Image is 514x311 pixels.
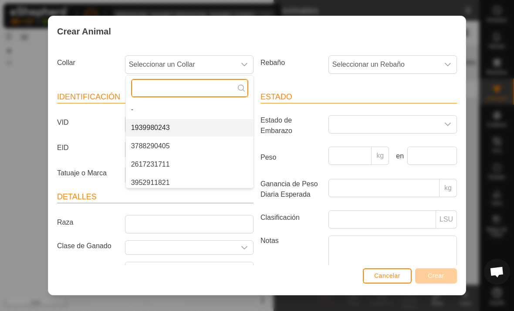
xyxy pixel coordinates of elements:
[257,179,325,200] label: Ganancia de Peso Diaria Esperada
[54,115,122,130] label: VID
[439,56,457,73] div: dropdown trigger
[257,115,325,136] label: Estado de Embarazo
[57,91,254,103] header: Identificación
[126,101,254,118] li: -
[372,147,389,165] p-inputgroup-addon: kg
[236,241,253,254] div: dropdown trigger
[439,116,457,133] div: dropdown trigger
[131,159,170,170] span: 2617231711
[440,179,457,197] p-inputgroup-addon: kg
[126,119,254,137] li: 1939980243
[484,259,510,285] a: Chat abierto
[54,166,122,181] label: Tatuaje o Marca
[54,140,122,155] label: EID
[126,156,254,173] li: 2617231711
[57,191,254,203] header: Detalles
[131,104,133,115] span: -
[54,262,122,277] label: Mes de Nacimiento
[125,241,236,254] input: Seleccione o ingrese una Clase de Ganado
[131,123,170,133] span: 1939980243
[131,141,170,151] span: 3788290405
[428,272,444,279] span: Crear
[126,101,254,210] ul: Option List
[329,56,439,73] span: Seleccionar un Rebaño
[126,174,254,191] li: 3952911821
[374,272,400,279] span: Cancelar
[54,215,122,230] label: Raza
[257,210,325,225] label: Clasificación
[54,55,122,70] label: Collar
[125,56,236,73] span: Seleccionar un Collar
[131,178,170,188] span: 3952911821
[257,55,325,70] label: Rebaño
[126,137,254,155] li: 3788290405
[415,268,457,284] button: Crear
[257,236,325,285] label: Notas
[257,147,325,168] label: Peso
[363,268,412,284] button: Cancelar
[236,56,253,73] div: dropdown trigger
[392,151,404,161] label: en
[57,25,111,38] span: Crear Animal
[436,210,457,229] p-inputgroup-addon: LSU
[54,240,122,251] label: Clase de Ganado
[260,91,457,103] header: Estado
